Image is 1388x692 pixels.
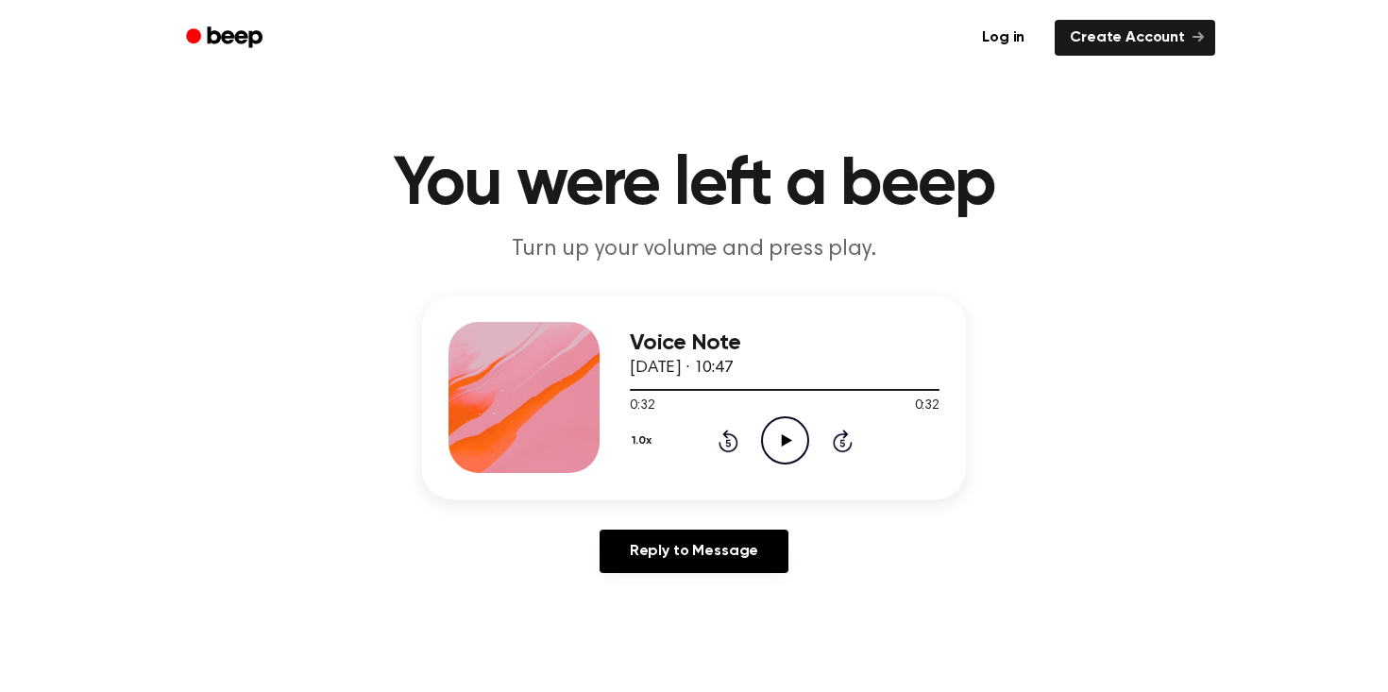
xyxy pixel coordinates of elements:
[600,530,788,573] a: Reply to Message
[963,16,1043,59] a: Log in
[630,397,654,416] span: 0:32
[173,20,279,57] a: Beep
[331,234,1057,265] p: Turn up your volume and press play.
[630,425,658,457] button: 1.0x
[1055,20,1215,56] a: Create Account
[630,360,734,377] span: [DATE] · 10:47
[915,397,939,416] span: 0:32
[211,151,1177,219] h1: You were left a beep
[630,330,939,356] h3: Voice Note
